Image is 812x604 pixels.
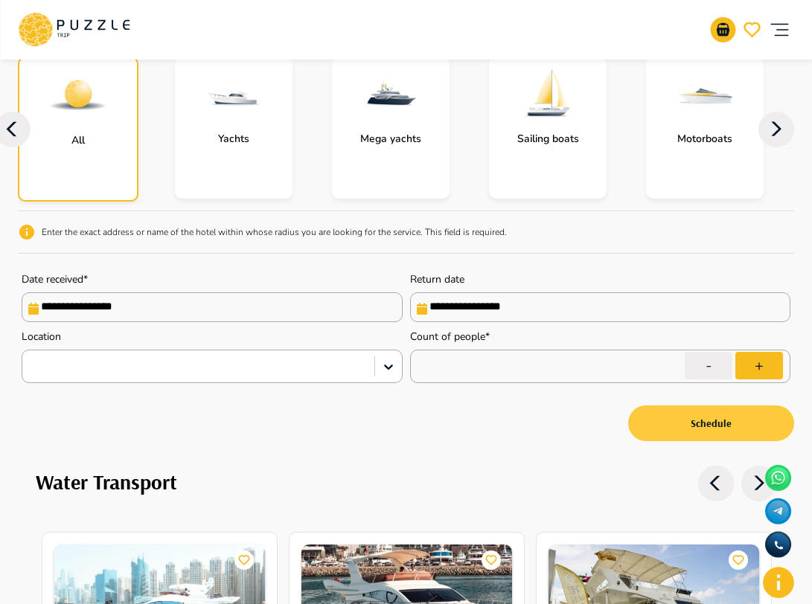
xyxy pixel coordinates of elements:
[764,6,794,54] button: account of current user
[685,352,732,379] button: -
[675,64,735,123] img: services PuzzleTrip
[18,57,138,202] div: subcategory-all
[489,57,607,199] div: subcategory-sailing_boats
[361,64,421,123] img: services PuzzleTrip
[211,131,257,147] p: Yachts
[48,65,108,125] img: services PuzzleTrip
[36,466,177,499] h6: Water Transport
[353,131,429,147] p: Mega yachts
[670,131,740,147] p: Motorboats
[410,272,464,286] label: Return date
[22,272,88,286] label: Date received*
[410,330,490,344] label: Count of people*
[234,550,254,570] button: card_icons
[735,352,783,379] button: +
[710,17,735,42] button: go-to-basket-submit-button
[332,57,450,199] div: subcategory-mega_yachts
[64,132,92,148] p: All
[646,57,764,199] div: subcategory-motorboat
[482,550,501,570] button: card_icons
[518,64,578,123] img: services PuzzleTrip
[739,17,764,42] button: go-to-wishlist-submit-butto
[204,64,263,123] img: services PuzzleTrip
[628,405,794,441] button: Schedule
[22,330,61,344] label: Location
[175,57,292,199] div: subcategory-yachts
[42,225,507,239] p: Enter the exact address or name of the hotel within whose radius you are looking for the service....
[510,131,586,147] p: Sailing boats
[729,550,748,570] button: card_icons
